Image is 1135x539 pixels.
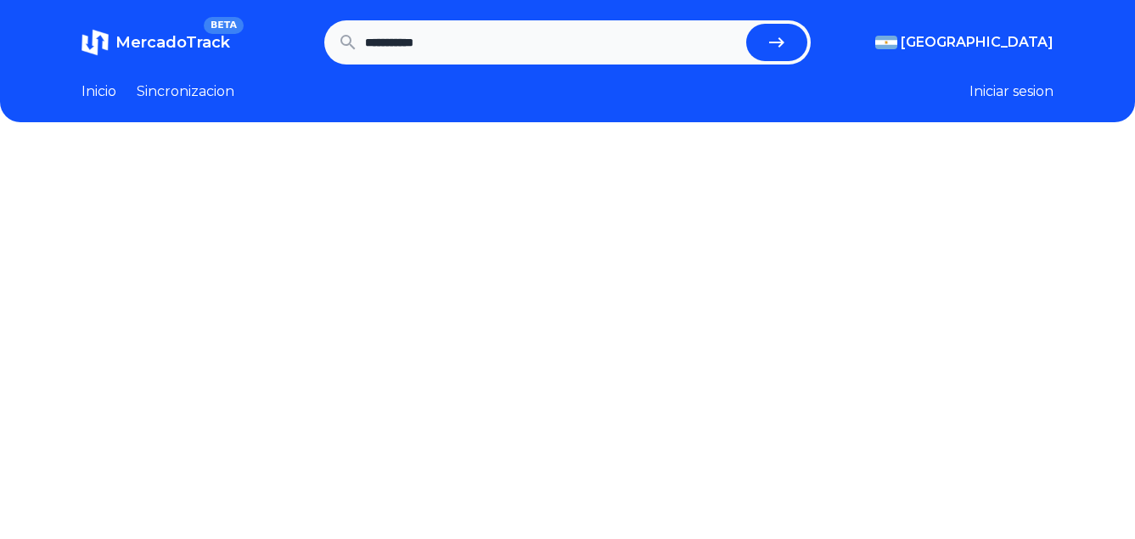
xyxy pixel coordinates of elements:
[875,36,897,49] img: Argentina
[137,81,234,102] a: Sincronizacion
[115,33,230,52] span: MercadoTrack
[81,29,230,56] a: MercadoTrackBETA
[81,81,116,102] a: Inicio
[875,32,1054,53] button: [GEOGRAPHIC_DATA]
[204,17,244,34] span: BETA
[901,32,1054,53] span: [GEOGRAPHIC_DATA]
[81,29,109,56] img: MercadoTrack
[969,81,1054,102] button: Iniciar sesion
